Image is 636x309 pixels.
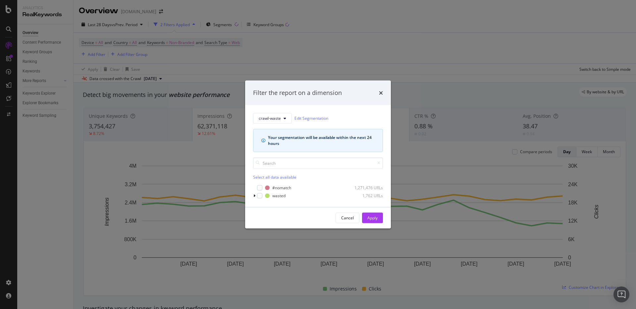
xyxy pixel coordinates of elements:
[336,212,359,223] button: Cancel
[350,185,383,191] div: 1,271,476 URLs
[272,193,286,199] div: wasted
[362,212,383,223] button: Apply
[253,89,342,97] div: Filter the report on a dimension
[253,129,383,152] div: info banner
[613,287,629,302] div: Open Intercom Messenger
[253,113,292,123] button: crawl-waste
[379,89,383,97] div: times
[268,134,375,146] div: Your segmentation will be available within the next 24 hours
[253,157,383,169] input: Search
[350,193,383,199] div: 1,762 URLs
[253,174,383,180] div: Select all data available
[272,185,291,191] div: #nomatch
[341,215,354,221] div: Cancel
[294,115,328,122] a: Edit Segmentation
[367,215,378,221] div: Apply
[245,81,391,229] div: modal
[259,115,281,121] span: crawl-waste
